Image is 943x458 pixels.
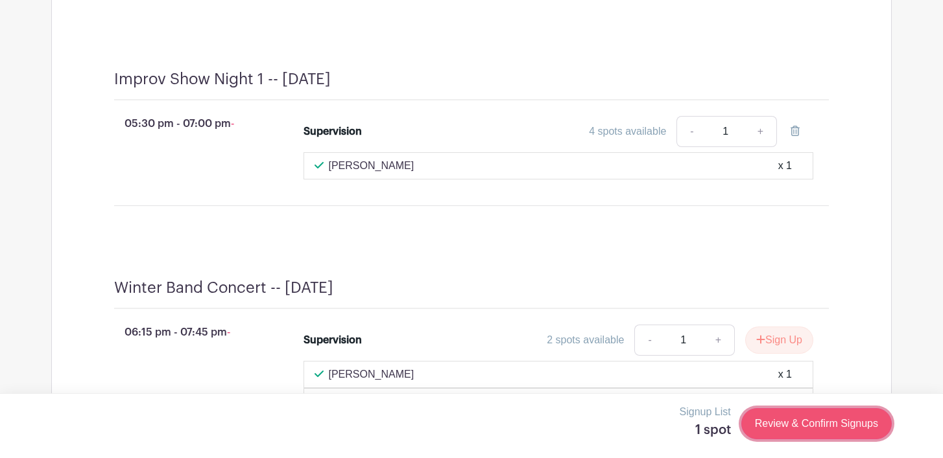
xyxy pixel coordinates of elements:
a: - [634,325,664,356]
p: 05:30 pm - 07:00 pm [93,111,283,137]
h4: Improv Show Night 1 -- [DATE] [114,70,331,89]
button: Sign Up [745,326,813,354]
a: + [702,325,735,356]
p: Signup List [680,404,731,420]
p: [PERSON_NAME] [329,158,414,174]
div: x 1 [778,158,792,174]
div: 4 spots available [589,124,666,139]
h4: Winter Band Concert -- [DATE] [114,279,333,297]
a: - [676,116,706,147]
span: - [227,326,230,338]
a: Review & Confirm Signups [741,408,892,439]
p: 06:15 pm - 07:45 pm [93,319,283,345]
h5: 1 spot [680,422,731,438]
div: 2 spots available [547,332,624,348]
div: Supervision [304,332,362,348]
p: [PERSON_NAME] [329,367,414,382]
a: + [745,116,777,147]
div: x 1 [778,367,792,382]
div: Supervision [304,124,362,139]
span: - [231,118,234,129]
